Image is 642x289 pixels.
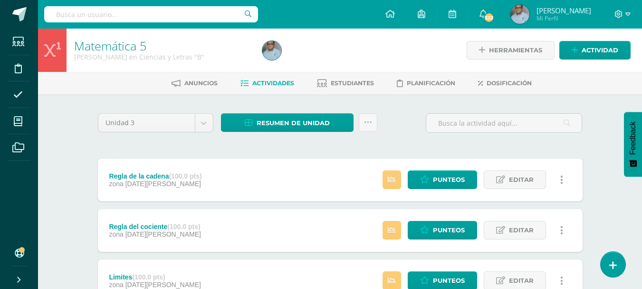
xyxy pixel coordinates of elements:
[262,41,281,60] img: 7b909a47bc6bc1a4636edf6a175a3f6c.png
[167,223,200,230] strong: (100.0 pts)
[582,41,618,59] span: Actividad
[331,80,374,87] span: Estudiantes
[109,172,201,180] div: Regla de la cadena
[559,41,631,60] a: Actividad
[408,221,477,239] a: Punteos
[257,114,330,132] span: Resumen de unidad
[509,171,534,189] span: Editar
[397,76,455,91] a: Planificación
[109,230,123,238] span: zona
[240,76,294,91] a: Actividades
[109,223,201,230] div: Regla del cociente
[624,112,642,177] button: Feedback - Mostrar encuesta
[537,14,591,22] span: Mi Perfil
[109,273,201,281] div: Limites
[478,76,532,91] a: Dosificación
[125,180,201,188] span: [DATE][PERSON_NAME]
[408,170,477,189] a: Punteos
[105,114,188,132] span: Unidad 3
[221,113,354,132] a: Resumen de unidad
[467,41,555,60] a: Herramientas
[74,52,251,61] div: Quinto Quinto Bachillerato en Ciencias y Letras 'B'
[125,230,201,238] span: [DATE][PERSON_NAME]
[510,5,529,24] img: 7b909a47bc6bc1a4636edf6a175a3f6c.png
[483,12,494,23] span: 333
[407,80,455,87] span: Planificación
[74,39,251,52] h1: Matemática 5
[44,6,258,22] input: Busca un usuario...
[109,180,123,188] span: zona
[426,114,582,132] input: Busca la actividad aquí...
[125,281,201,289] span: [DATE][PERSON_NAME]
[74,38,146,54] a: Matemática 5
[433,171,465,189] span: Punteos
[317,76,374,91] a: Estudiantes
[252,80,294,87] span: Actividades
[629,121,637,155] span: Feedback
[489,41,542,59] span: Herramientas
[109,281,123,289] span: zona
[172,76,218,91] a: Anuncios
[132,273,165,281] strong: (100.0 pts)
[487,80,532,87] span: Dosificación
[169,172,201,180] strong: (100.0 pts)
[509,221,534,239] span: Editar
[537,6,591,15] span: [PERSON_NAME]
[184,80,218,87] span: Anuncios
[433,221,465,239] span: Punteos
[98,114,213,132] a: Unidad 3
